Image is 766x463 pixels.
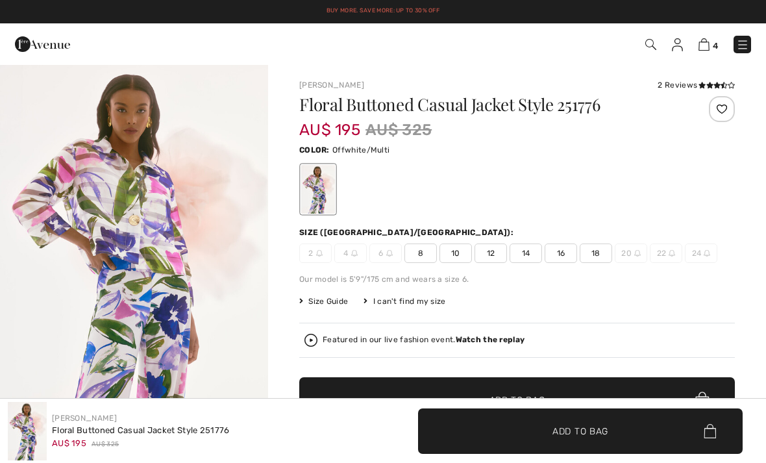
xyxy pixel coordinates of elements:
a: 1ère Avenue [15,37,70,49]
span: AU$ 195 [299,108,360,139]
div: Featured in our live fashion event. [323,336,525,344]
img: Bag.svg [704,424,716,438]
span: 24 [685,244,717,263]
span: 4 [713,41,718,51]
div: Offwhite/Multi [301,165,335,214]
img: ring-m.svg [704,250,710,257]
span: AU$ 325 [365,118,432,142]
img: My Info [672,38,683,51]
span: Color: [299,145,330,155]
span: AU$ 325 [92,440,119,449]
img: ring-m.svg [634,250,641,257]
div: 2 Reviews [658,79,735,91]
img: 1ère Avenue [15,31,70,57]
img: ring-m.svg [351,250,358,257]
img: Floral Buttoned Casual Jacket Style 251776 [8,402,47,460]
div: Floral Buttoned Casual Jacket Style 251776 [52,424,230,437]
a: Buy More. Save More: Up to 30% Off [327,7,439,14]
a: [PERSON_NAME] [299,81,364,90]
strong: Watch the replay [456,335,525,344]
button: Add to Bag [299,377,735,423]
img: ring-m.svg [316,250,323,257]
span: 22 [650,244,682,263]
span: 4 [334,244,367,263]
span: Offwhite/Multi [332,145,389,155]
span: 10 [439,244,472,263]
div: Size ([GEOGRAPHIC_DATA]/[GEOGRAPHIC_DATA]): [299,227,516,238]
div: Our model is 5'9"/175 cm and wears a size 6. [299,273,735,285]
span: 2 [299,244,332,263]
button: Add to Bag [418,408,743,454]
span: 20 [615,244,647,263]
span: 14 [510,244,542,263]
img: Watch the replay [304,334,317,347]
span: Add to Bag [489,394,545,407]
img: ring-m.svg [669,250,675,257]
span: 8 [404,244,437,263]
img: Menu [736,38,749,51]
img: Search [645,39,656,50]
span: Add to Bag [552,424,608,438]
span: 16 [545,244,577,263]
h1: Floral Buttoned Casual Jacket Style 251776 [299,96,662,113]
span: 12 [475,244,507,263]
span: 6 [369,244,402,263]
a: 4 [698,36,718,52]
img: Shopping Bag [698,38,710,51]
span: Size Guide [299,295,348,307]
a: [PERSON_NAME] [52,414,117,423]
img: Bag.svg [695,392,710,408]
div: I can't find my size [364,295,445,307]
img: ring-m.svg [386,250,393,257]
span: 18 [580,244,612,263]
span: AU$ 195 [52,438,86,448]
